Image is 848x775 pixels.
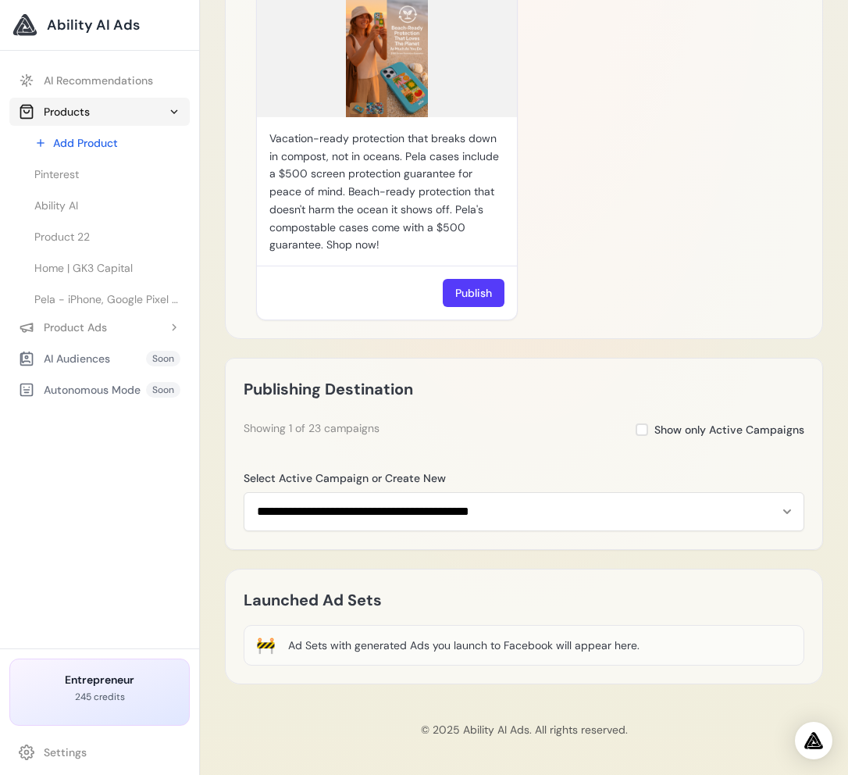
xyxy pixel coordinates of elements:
[212,722,836,737] p: © 2025 Ability AI Ads. All rights reserved.
[9,738,190,766] a: Settings
[34,291,180,307] span: Pela - iPhone, Google Pixel & Samsung Galaxy Phone Cases | Vacation Moments Collection – Pela Case
[25,129,190,157] a: Add Product
[256,634,276,656] div: 🚧
[146,351,180,366] span: Soon
[146,382,180,398] span: Soon
[25,223,190,251] a: Product 22
[47,14,140,36] span: Ability AI Ads
[288,637,640,653] div: Ad Sets with generated Ads you launch to Facebook will appear here.
[23,691,176,703] p: 245 credits
[244,470,804,486] label: Select Active Campaign or Create New
[9,98,190,126] button: Products
[34,260,133,276] span: Home | GK3 Capital
[25,160,190,188] a: Pinterest
[34,229,90,245] span: Product 22
[19,382,141,398] div: Autonomous Mode
[19,104,90,120] div: Products
[19,351,110,366] div: AI Audiences
[244,377,413,402] h2: Publishing Destination
[19,320,107,335] div: Product Ads
[244,587,382,612] h2: Launched Ad Sets
[34,166,79,182] span: Pinterest
[25,254,190,282] a: Home | GK3 Capital
[269,130,504,254] p: Vacation-ready protection that breaks down in compost, not in oceans. Pela cases include a $500 s...
[795,722,832,759] div: Open Intercom Messenger
[25,285,190,313] a: Pela - iPhone, Google Pixel & Samsung Galaxy Phone Cases | Vacation Moments Collection – Pela Case
[244,420,379,436] div: Showing 1 of 23 campaigns
[9,66,190,95] a: AI Recommendations
[34,198,78,213] span: Ability AI
[25,191,190,220] a: Ability AI
[12,12,187,37] a: Ability AI Ads
[23,672,176,687] h3: Entrepreneur
[9,313,190,341] button: Product Ads
[654,422,804,437] span: Show only Active Campaigns
[443,279,504,307] button: Publish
